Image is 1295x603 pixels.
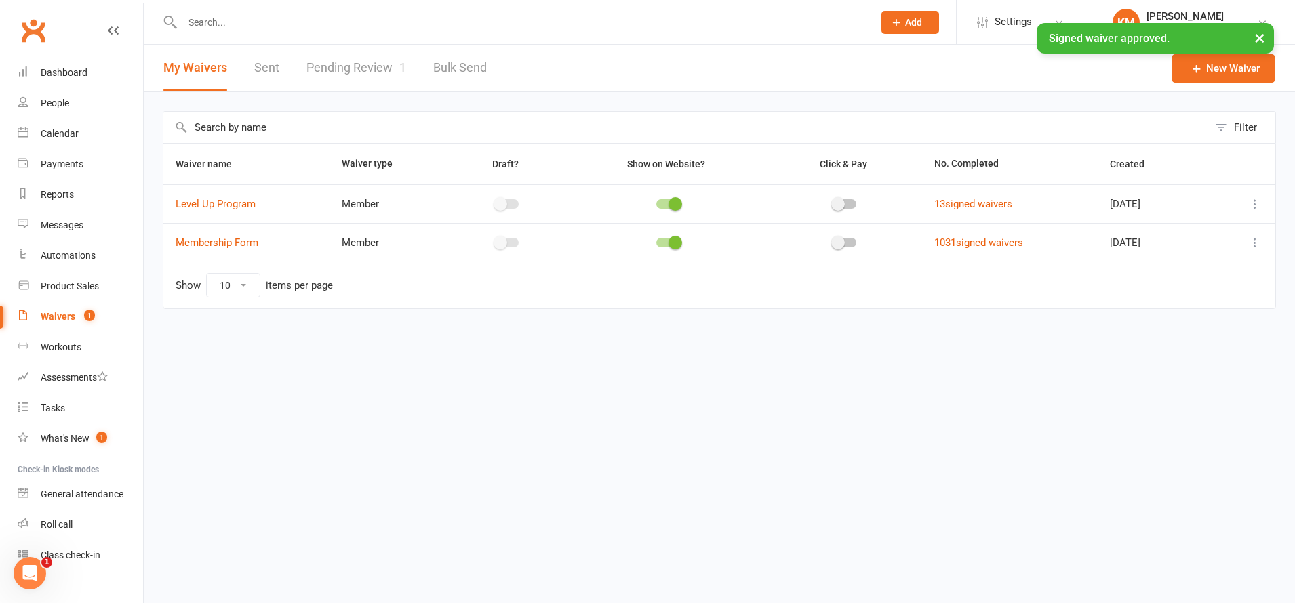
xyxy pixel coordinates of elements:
span: Add [905,17,922,28]
span: 1 [41,557,52,568]
div: Roll call [41,519,73,530]
a: General attendance kiosk mode [18,479,143,510]
th: Waiver type [330,144,446,184]
div: Dashboard [41,67,87,78]
a: Workouts [18,332,143,362]
button: Draft? [480,156,534,172]
div: Automations [41,250,96,261]
span: Show on Website? [627,159,705,169]
button: Waiver name [176,156,247,172]
input: Search... [178,13,864,32]
a: Sent [254,45,279,91]
th: No. Completed [922,144,1098,184]
div: KM [1113,9,1140,36]
a: Pending Review1 [306,45,406,91]
a: 13signed waivers [934,198,1012,210]
div: Reports [41,189,74,200]
a: Reports [18,180,143,210]
td: Member [330,223,446,262]
span: 1 [96,432,107,443]
span: Waiver name [176,159,247,169]
span: Settings [995,7,1032,37]
a: People [18,88,143,119]
a: 1031signed waivers [934,236,1023,249]
a: Tasks [18,393,143,423]
a: Level Up Program [176,198,256,210]
span: 1 [84,310,95,321]
a: Bulk Send [433,45,487,91]
a: Waivers 1 [18,301,143,332]
button: Add [881,11,939,34]
div: Workouts [41,341,81,352]
a: What's New1 [18,423,143,454]
div: Payments [41,159,83,169]
a: New Waiver [1172,54,1275,83]
span: Created [1110,159,1159,169]
div: Messages [41,220,83,230]
div: Assessments [41,372,108,383]
span: Click & Pay [820,159,867,169]
button: Show on Website? [615,156,720,172]
button: Click & Pay [808,156,882,172]
div: What's New [41,433,89,444]
span: 1 [399,60,406,75]
div: Product Sales [41,280,99,291]
div: items per page [266,280,333,291]
div: Terang Fitness [1147,22,1224,35]
button: × [1248,23,1272,52]
a: Dashboard [18,58,143,88]
div: Signed waiver approved. [1037,23,1274,54]
iframe: Intercom live chat [14,557,46,589]
td: Member [330,184,446,223]
div: Calendar [41,128,79,139]
td: [DATE] [1098,223,1212,262]
div: Tasks [41,402,65,413]
a: Membership Form [176,236,258,249]
a: Automations [18,241,143,271]
a: Messages [18,210,143,241]
button: Created [1110,156,1159,172]
a: Clubworx [16,14,50,47]
div: People [41,98,69,108]
div: Filter [1234,119,1257,136]
div: Class check-in [41,549,100,560]
input: Search by name [163,112,1208,143]
a: Roll call [18,510,143,540]
div: Waivers [41,311,75,322]
div: Show [176,273,333,297]
button: Filter [1208,112,1275,143]
a: Payments [18,149,143,180]
span: Draft? [492,159,519,169]
td: [DATE] [1098,184,1212,223]
a: Calendar [18,119,143,149]
a: Product Sales [18,271,143,301]
a: Class kiosk mode [18,540,143,570]
div: General attendance [41,488,123,499]
button: My Waivers [163,45,227,91]
div: [PERSON_NAME] [1147,10,1224,22]
a: Assessments [18,362,143,393]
